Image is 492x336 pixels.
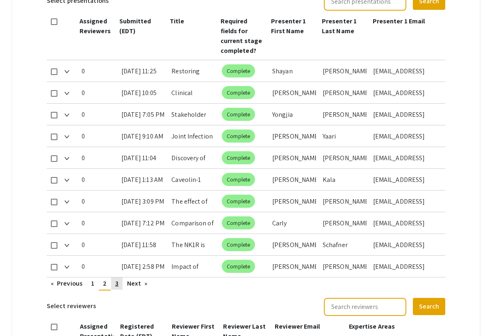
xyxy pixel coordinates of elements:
span: 3 [115,279,118,288]
div: [EMAIL_ADDRESS][DOMAIN_NAME] [373,104,439,125]
a: Next page [123,277,151,290]
div: Clinical Implications of Genital Anatomical Variations [171,82,215,103]
div: 0 [82,125,114,147]
img: Expand arrow [64,222,69,225]
img: Expand arrow [64,92,69,95]
mat-chip: Complete [222,238,255,251]
div: Yaari [323,125,367,147]
mat-chip: Complete [222,195,255,208]
mat-chip: Complete [222,86,255,99]
img: Expand arrow [64,157,69,160]
div: [EMAIL_ADDRESS][DOMAIN_NAME] [373,125,439,147]
div: [PERSON_NAME] [323,256,367,277]
div: Yongjia [272,104,316,125]
div: [PERSON_NAME] [272,191,316,212]
img: Expand arrow [64,244,69,247]
div: Discovery of ExCCR2+ Neutrophils in an Animal Model of [MEDICAL_DATA] [171,147,215,168]
div: [PERSON_NAME] [323,147,367,168]
div: Kala [323,169,367,190]
div: Caveolin-1 Dynamics and [MEDICAL_DATA] Permeability in iPSC derived [MEDICAL_DATA] stroke model [171,169,215,190]
div: 0 [82,234,114,255]
mat-chip: Complete [222,260,255,273]
div: [PERSON_NAME] [323,191,367,212]
div: 0 [82,104,114,125]
a: Previous page [47,277,87,290]
div: 0 [82,212,114,234]
span: Presenter 1 Last Name [322,17,357,35]
div: 0 [82,147,114,168]
div: [EMAIL_ADDRESS][DOMAIN_NAME] [373,82,439,103]
div: [EMAIL_ADDRESS][DOMAIN_NAME] [373,256,439,277]
div: [DATE] 11:58 AM [121,234,165,255]
iframe: Chat [6,299,35,330]
div: [DATE] 11:04 AM [121,147,165,168]
div: [DATE] 10:05 AM [121,82,165,103]
div: 0 [82,169,114,190]
img: Expand arrow [64,200,69,204]
div: [PERSON_NAME] [323,82,367,103]
img: Expand arrow [64,179,69,182]
img: Expand arrow [64,70,69,73]
div: [PERSON_NAME] [272,234,316,255]
div: [PERSON_NAME] [272,82,316,103]
div: The NK1R is Protective Against Adverse [MEDICAL_DATA] in a Model of [MEDICAL_DATA] [171,234,215,255]
mat-chip: Complete [222,216,255,229]
span: Required fields for current stage completed? [221,17,262,55]
span: 2 [103,279,107,288]
div: [EMAIL_ADDRESS][DOMAIN_NAME] [373,147,439,168]
div: [PERSON_NAME] [323,212,367,234]
div: Impact of [MEDICAL_DATA] resistance sub-phenotypes on the physiology of emm92-type invasive [MEDI... [171,256,215,277]
div: [DATE] 7:12 PM [121,212,165,234]
div: [DATE] 2:58 PM [121,256,165,277]
div: Stakeholder Perspectives on Policy Restricting [MEDICAL_DATA] Prescribing in [US_STATE] Medicaid [171,104,215,125]
div: [DATE] 3:09 PM [121,191,165,212]
input: Search reviewers [324,298,406,316]
div: Restoring Assistant Capability in Single-Port [MEDICAL_DATA]: Introducing SIGMA [171,60,215,82]
div: 0 [82,191,114,212]
ul: Pagination [47,277,445,291]
span: Expertise Areas [349,322,395,331]
div: [EMAIL_ADDRESS][DOMAIN_NAME] [373,60,439,82]
span: Assigned Reviewers [80,17,111,35]
div: [EMAIL_ADDRESS][DOMAIN_NAME] [373,191,439,212]
div: [DATE] 1:13 AM [121,169,165,190]
div: Comparison of Patient Outcomes with Dyed vs. Undyed Polyglactin Suture in Cutaneous Surgery [171,212,215,234]
div: Schafner [323,234,367,255]
div: The effect of neutrophil depletion on functional and cognitive recovery after a murine model of s... [171,191,215,212]
div: [EMAIL_ADDRESS][DOMAIN_NAME] [373,234,439,255]
div: [PERSON_NAME] [323,60,367,82]
span: Reviewer Email [275,322,320,331]
div: [PERSON_NAME] [272,147,316,168]
mat-chip: Complete [222,108,255,121]
button: Search [413,298,445,315]
div: [PERSON_NAME] [272,125,316,147]
h6: Select reviewers [47,297,96,315]
div: [DATE] 7:05 PM [121,104,165,125]
div: [EMAIL_ADDRESS][DOMAIN_NAME] [373,212,439,234]
div: Shayan [272,60,316,82]
mat-chip: Complete [222,129,255,143]
div: [PERSON_NAME] [272,169,316,190]
img: Expand arrow [64,266,69,269]
span: 1 [91,279,94,288]
div: 0 [82,256,114,277]
mat-chip: Complete [222,151,255,164]
div: [PERSON_NAME] [272,256,316,277]
div: [EMAIL_ADDRESS][DOMAIN_NAME] [373,169,439,190]
span: Presenter 1 Email [373,17,425,25]
div: 0 [82,82,114,103]
mat-chip: Complete [222,173,255,186]
div: [PERSON_NAME] [323,104,367,125]
div: Joint Infection Concerns as the First Signs of [MEDICAL_DATA]: A Case Series [171,125,215,147]
span: Submitted (EDT) [119,17,151,35]
img: Expand arrow [64,135,69,138]
div: Carly [272,212,316,234]
div: [DATE] 11:25 AM [121,60,165,82]
div: 0 [82,60,114,82]
div: [DATE] 9:10 AM [121,125,165,147]
mat-chip: Complete [222,64,255,77]
img: Expand arrow [64,114,69,117]
span: Presenter 1 First Name [271,17,306,35]
span: Title [170,17,184,25]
